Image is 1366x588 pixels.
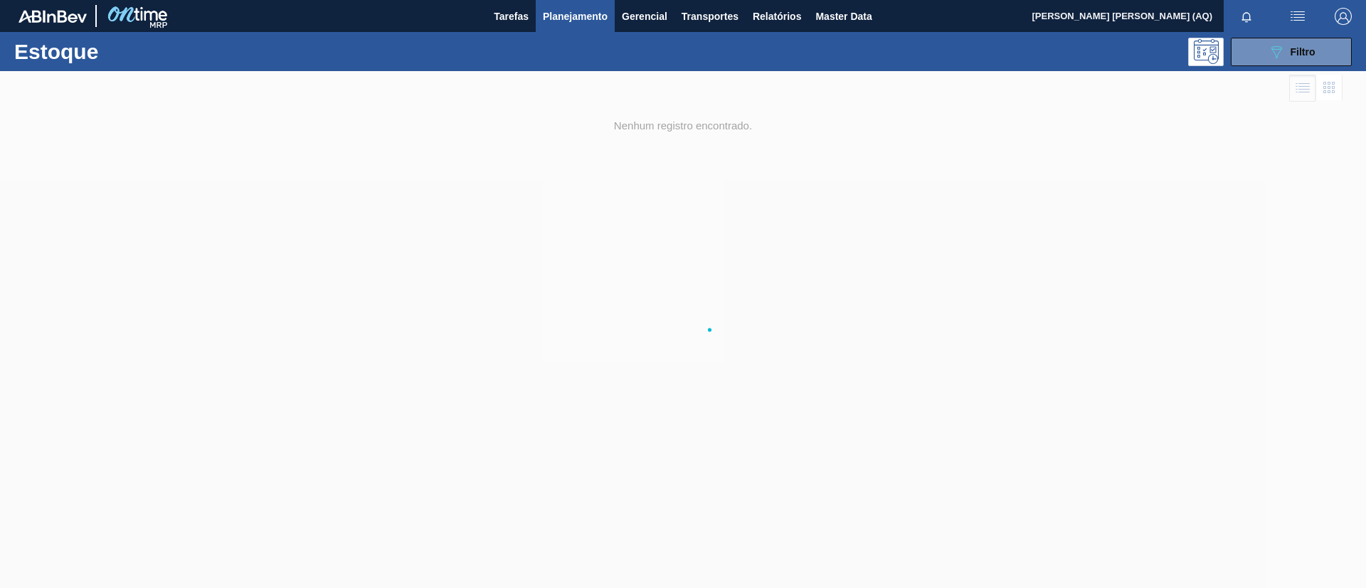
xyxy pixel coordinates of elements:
[543,8,608,25] span: Planejamento
[815,8,872,25] span: Master Data
[494,8,529,25] span: Tarefas
[14,43,227,60] h1: Estoque
[1188,38,1224,66] div: Pogramando: nenhum usuário selecionado
[1289,8,1306,25] img: userActions
[1231,38,1352,66] button: Filtro
[1291,46,1315,58] span: Filtro
[1335,8,1352,25] img: Logout
[753,8,801,25] span: Relatórios
[622,8,667,25] span: Gerencial
[1224,6,1269,26] button: Notificações
[18,10,87,23] img: TNhmsLtSVTkK8tSr43FrP2fwEKptu5GPRR3wAAAABJRU5ErkJggg==
[682,8,738,25] span: Transportes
